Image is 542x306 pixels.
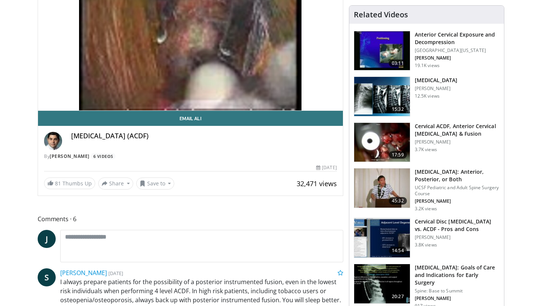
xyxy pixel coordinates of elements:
a: 03:11 Anterior Cervical Exposure and Decompression [GEOGRAPHIC_DATA][US_STATE] [PERSON_NAME] 19.1... [354,31,499,71]
span: 45:32 [389,197,407,205]
p: [GEOGRAPHIC_DATA][US_STATE] [415,47,499,54]
span: 15:32 [389,106,407,113]
a: 6 Videos [91,153,116,159]
h3: [MEDICAL_DATA] [415,76,458,84]
p: 12.5K views [415,93,440,99]
a: 14:54 Cervical Disc [MEDICAL_DATA] vs. ACDF - Pros and Cons [PERSON_NAME] 3.8K views [354,218,499,258]
p: [PERSON_NAME] [415,234,499,240]
img: 38786_0000_3.png.150x105_q85_crop-smart_upscale.jpg [354,31,410,70]
h4: Related Videos [354,10,408,19]
p: [PERSON_NAME] [415,55,499,61]
small: [DATE] [108,270,123,277]
p: 3.7K views [415,147,437,153]
button: Save to [136,177,175,190]
span: 81 [55,180,61,187]
span: 03:11 [389,60,407,67]
p: Spine: Base to Summit [415,288,499,294]
a: [PERSON_NAME] [60,269,107,277]
h3: [MEDICAL_DATA]: Goals of Care and Indications for Early Surgery [415,264,499,286]
a: [PERSON_NAME] [50,153,90,159]
img: 8aa9498e-0fa5-4b92-834c-194e1f04c165.150x105_q85_crop-smart_upscale.jpg [354,264,410,303]
p: I always prepare patients for the possibility of a posterior instrumented fusion, even in the low... [60,277,343,304]
a: 81 Thumbs Up [44,177,95,189]
a: 45:32 [MEDICAL_DATA]: Anterior, Posterior, or Both UCSF Pediatric and Adult Spine Surgery Course ... [354,168,499,212]
div: [DATE] [316,164,336,171]
a: 17:59 Cervical ACDF, Anterior Cervical [MEDICAL_DATA] & Fusion [PERSON_NAME] 3.7K views [354,122,499,162]
a: J [38,230,56,248]
div: By [44,153,337,160]
img: Avatar [44,132,62,150]
span: 20:27 [389,293,407,300]
p: [PERSON_NAME] [415,86,458,92]
h3: Anterior Cervical Exposure and Decompression [415,31,499,46]
img: dard_1.png.150x105_q85_crop-smart_upscale.jpg [354,77,410,116]
p: 3.2K views [415,206,437,212]
a: Email Ali [38,111,343,126]
h3: [MEDICAL_DATA]: Anterior, Posterior, or Both [415,168,499,183]
h3: Cervical Disc [MEDICAL_DATA] vs. ACDF - Pros and Cons [415,218,499,233]
img: 45d9052e-5211-4d55-8682-bdc6aa14d650.150x105_q85_crop-smart_upscale.jpg [354,123,410,162]
img: DA_UIUPltOAJ8wcH4xMDoxOmdtO40mAx.150x105_q85_crop-smart_upscale.jpg [354,218,410,257]
p: UCSF Pediatric and Adult Spine Surgery Course [415,185,499,197]
img: 39881e2b-1492-44db-9479-cec6abaf7e70.150x105_q85_crop-smart_upscale.jpg [354,168,410,208]
p: [PERSON_NAME] [415,198,499,204]
p: 19.1K views [415,63,440,69]
span: 17:59 [389,151,407,159]
p: 3.8K views [415,242,437,248]
p: [PERSON_NAME] [415,139,499,145]
h4: [MEDICAL_DATA] (ACDF) [71,132,337,140]
a: 15:32 [MEDICAL_DATA] [PERSON_NAME] 12.5K views [354,76,499,116]
p: [PERSON_NAME] [415,295,499,301]
span: Comments 6 [38,214,343,224]
span: 32,471 views [297,179,337,188]
span: 14:54 [389,247,407,254]
button: Share [98,177,133,190]
a: S [38,268,56,286]
h3: Cervical ACDF, Anterior Cervical [MEDICAL_DATA] & Fusion [415,122,499,138]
